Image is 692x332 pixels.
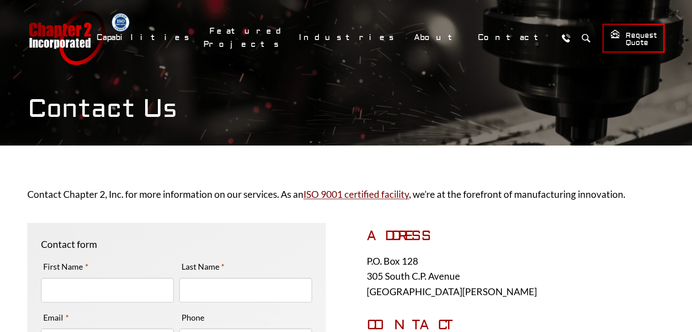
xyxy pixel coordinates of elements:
a: Chapter 2 Incorporated [28,11,105,65]
label: Last Name [179,259,227,274]
a: Capabilities [91,28,199,47]
a: Featured Projects [203,21,288,54]
a: Request Quote [602,24,665,53]
p: Contact form [41,236,312,252]
a: Call Us [558,30,575,46]
h3: ADDRESS [367,228,665,244]
button: Search [578,30,595,46]
a: Industries [293,28,404,47]
a: Contact [472,28,553,47]
p: P.O. Box 128 305 South C.P. Avenue [GEOGRAPHIC_DATA][PERSON_NAME] [367,253,665,299]
label: First Name [41,259,91,274]
a: About [408,28,467,47]
label: Phone [179,310,207,325]
span: Request Quote [610,29,657,48]
p: Contact Chapter 2, Inc. for more information on our services. As an , we’re at the forefront of m... [27,186,665,202]
a: ISO 9001 certified facility [303,188,409,200]
label: Email [41,310,71,325]
h1: Contact Us [28,94,665,124]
